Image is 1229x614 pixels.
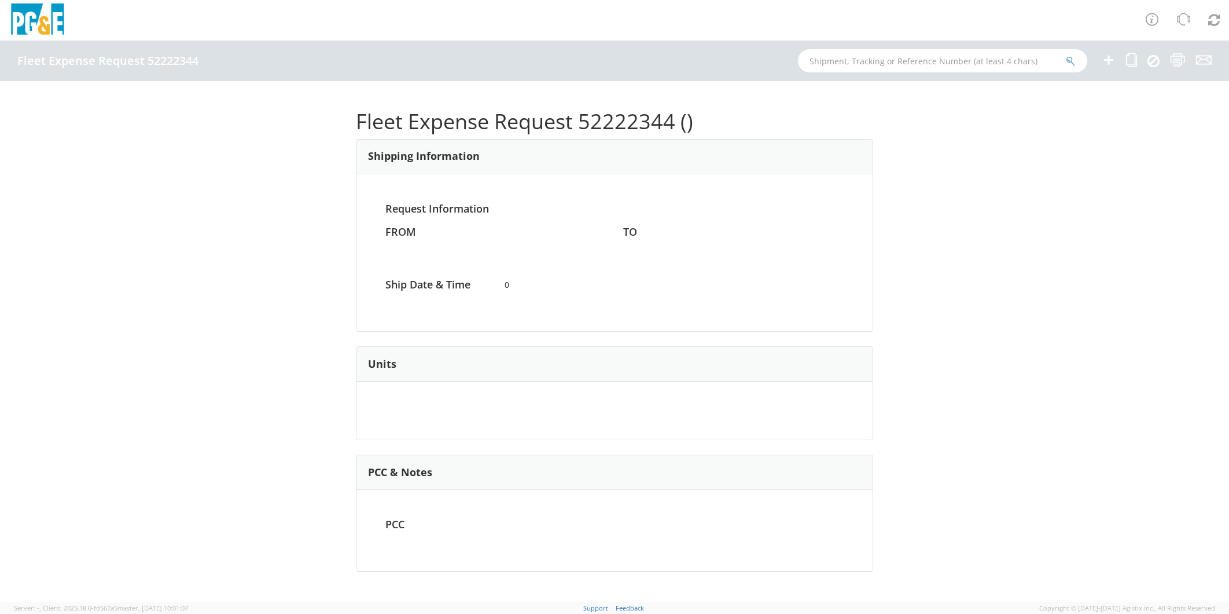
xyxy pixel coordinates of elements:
input: Shipment, Tracking or Reference Number (at least 4 chars) [798,49,1087,72]
span: Client: 2025.18.0-fd567a5 [43,604,188,612]
h4: Request Information [385,203,844,215]
span: master, [DATE] 10:01:07 [117,604,188,612]
h3: Units [368,359,396,370]
span: Server: - [14,604,41,612]
span: , [39,604,41,612]
h4: TO [623,226,844,238]
h4: FROM [385,226,606,238]
h4: Ship Date & Time [377,279,496,291]
h3: PCC & Notes [368,467,432,478]
h4: PCC [377,519,496,531]
a: Support [583,604,608,612]
span: 0 [496,279,734,291]
h1: Fleet Expense Request 52222344 () [356,110,873,133]
span: Copyright © [DATE]-[DATE] Agistix Inc., All Rights Reserved [1039,604,1215,613]
h3: Shipping Information [368,151,480,162]
a: Feedback [616,604,644,612]
img: pge-logo-06675f144f4cfa6a6814.png [9,3,67,38]
h4: Fleet Expense Request 52222344 [17,54,198,67]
